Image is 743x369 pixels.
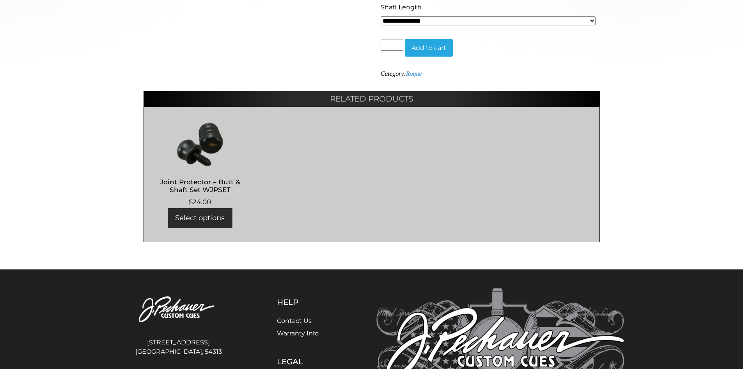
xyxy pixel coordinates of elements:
span: $ [189,198,193,206]
address: [STREET_ADDRESS] [GEOGRAPHIC_DATA], 54313 [119,335,238,360]
h5: Legal [277,357,337,366]
a: Select options for “Joint Protector - Butt & Shaft Set WJPSET” [168,208,232,228]
button: Add to cart [405,39,453,57]
img: Pechauer Custom Cues [119,288,238,332]
a: Joint Protector – Butt & Shaft Set WJPSET $24.00 [152,121,249,207]
h2: Related products [144,91,600,107]
a: Warranty Info [277,330,319,337]
span: Shaft Length [381,4,422,11]
input: Product quantity [381,39,403,51]
bdi: 24.00 [189,198,211,206]
a: Rogue [406,70,422,77]
span: Category: [381,70,422,77]
h2: Joint Protector – Butt & Shaft Set WJPSET [152,175,249,197]
img: Joint Protector - Butt & Shaft Set WJPSET [152,121,249,168]
h5: Help [277,298,337,307]
a: Contact Us [277,317,312,324]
